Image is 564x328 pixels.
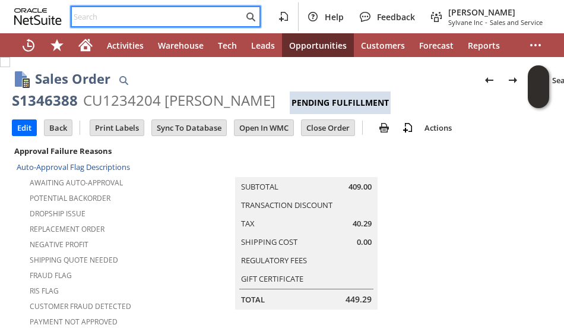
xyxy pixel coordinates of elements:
a: Customers [354,33,412,57]
input: Edit [12,120,36,135]
svg: Recent Records [21,38,36,52]
div: Pending Fulfillment [290,92,391,114]
h1: Sales Order [35,69,110,89]
svg: Search [243,10,258,24]
a: Warehouse [151,33,211,57]
span: 409.00 [348,181,372,193]
input: Print Labels [90,120,144,135]
span: Feedback [377,11,415,23]
div: S1346388 [12,91,78,110]
a: Shipping Quote Needed [30,255,118,265]
input: Close Order [302,120,354,135]
a: Leads [244,33,282,57]
div: Approval Failure Reasons [12,143,156,159]
span: Oracle Guided Learning Widget. To move around, please hold and drag [528,87,549,109]
img: Next [506,73,520,87]
span: [PERSON_NAME] [448,7,543,18]
a: Regulatory Fees [241,255,307,266]
span: - [485,18,487,27]
a: Gift Certificate [241,273,303,284]
a: Actions [420,122,457,133]
span: 0.00 [357,236,372,248]
img: Quick Find [116,73,131,87]
span: Forecast [419,40,454,51]
a: Negative Profit [30,239,88,250]
span: Leads [251,40,275,51]
a: Payment not approved [30,317,118,327]
span: Customers [361,40,405,51]
span: Warehouse [158,40,204,51]
img: add-record.svg [401,121,415,135]
a: Activities [100,33,151,57]
iframe: Click here to launch Oracle Guided Learning Help Panel [528,65,549,108]
a: Shipping Cost [241,236,297,247]
a: Customer Fraud Detected [30,301,131,311]
caption: Summary [235,158,378,177]
span: Tech [218,40,237,51]
span: Help [325,11,344,23]
a: Forecast [412,33,461,57]
span: 40.29 [353,218,372,229]
input: Sync To Database [152,120,226,135]
a: Opportunities [282,33,354,57]
a: Fraud Flag [30,270,72,280]
span: Sales and Service [490,18,543,27]
a: Tech [211,33,244,57]
div: Shortcuts [43,33,71,57]
span: Opportunities [289,40,347,51]
span: Reports [468,40,500,51]
span: 449.29 [346,294,372,305]
a: List [525,71,547,90]
span: Activities [107,40,144,51]
a: Home [71,33,100,57]
a: Reports [461,33,507,57]
a: Auto-Approval Flag Descriptions [17,162,130,172]
svg: logo [14,8,62,25]
svg: Shortcuts [50,38,64,52]
a: Awaiting Auto-Approval [30,178,123,188]
a: Dropship Issue [30,209,85,219]
a: Recent Records [14,33,43,57]
a: Replacement Order [30,224,104,234]
input: Search [72,10,243,24]
a: Transaction Discount [241,200,332,210]
a: RIS flag [30,286,59,296]
input: Back [45,120,72,135]
svg: Home [78,38,93,52]
span: Sylvane Inc [448,18,483,27]
a: Tax [241,218,255,229]
img: Previous [482,73,496,87]
div: More menus [521,33,550,57]
a: Total [241,294,265,305]
a: Potential Backorder [30,193,110,203]
a: Subtotal [241,181,278,192]
img: print.svg [377,121,391,135]
input: Open In WMC [235,120,293,135]
div: CU1234204 [PERSON_NAME] [83,91,275,110]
